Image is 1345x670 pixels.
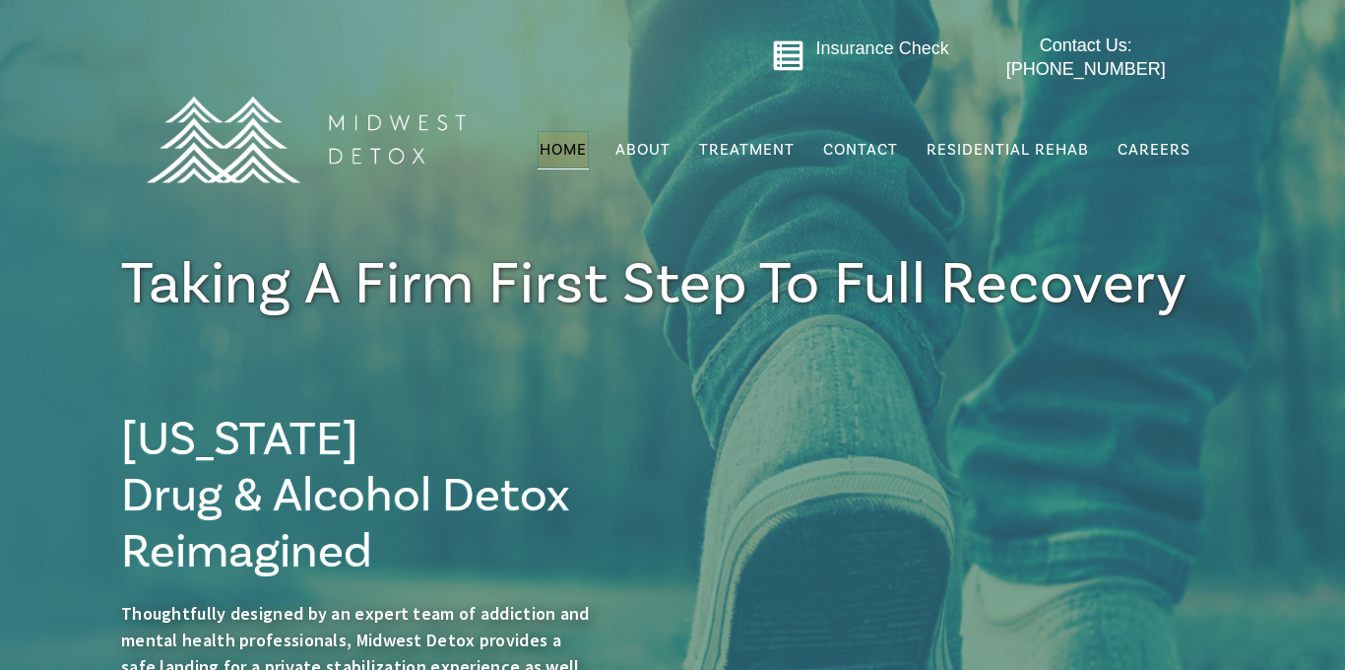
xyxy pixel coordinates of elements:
[121,409,570,582] span: [US_STATE] Drug & Alcohol Detox Reimagined
[540,140,587,160] span: Home
[699,142,795,158] span: Treatment
[133,53,478,226] img: MD Logo Horitzontal white-01 (1) (1)
[821,131,900,168] a: Contact
[613,131,672,168] a: About
[1006,35,1166,78] span: Contact Us: [PHONE_NUMBER]
[772,39,804,79] a: Go to midwestdetox.com/message-form-page/
[538,131,589,168] a: Home
[967,34,1204,81] a: Contact Us: [PHONE_NUMBER]
[823,142,898,158] span: Contact
[1118,140,1190,160] span: Careers
[697,131,797,168] a: Treatment
[1116,131,1192,168] a: Careers
[615,142,671,158] span: About
[121,246,1187,322] span: Taking a firm First Step To full Recovery
[816,38,949,58] a: Insurance Check
[927,140,1089,160] span: Residential Rehab
[925,131,1091,168] a: Residential Rehab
